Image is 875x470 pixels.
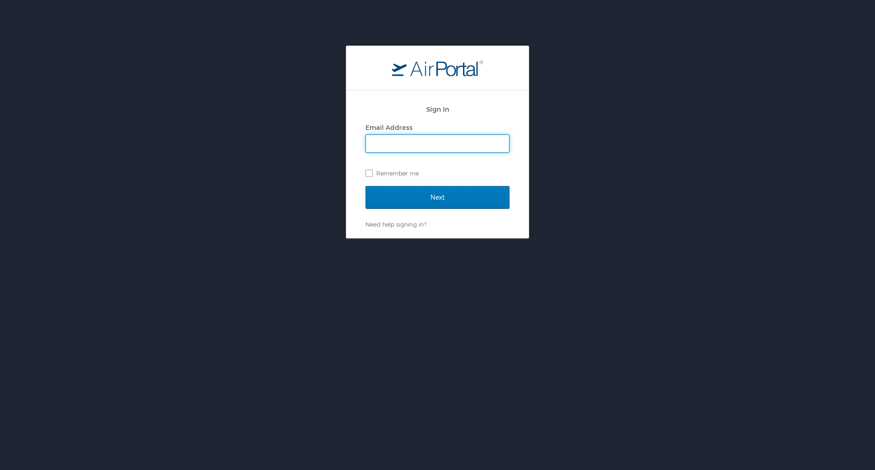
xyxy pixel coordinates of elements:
[365,124,412,131] label: Email Address
[365,186,510,209] input: Next
[365,166,510,180] label: Remember me
[392,60,483,76] img: logo
[365,104,510,114] h2: Sign In
[365,221,427,228] a: Need help signing in?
